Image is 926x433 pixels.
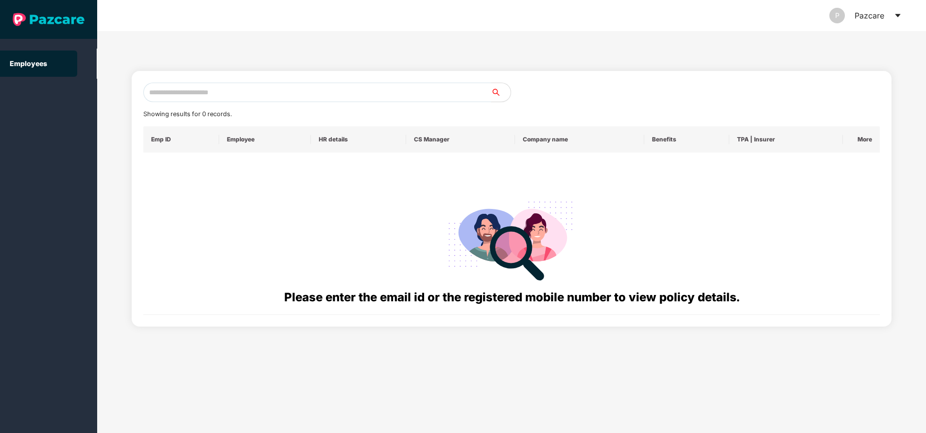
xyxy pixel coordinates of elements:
[406,126,515,153] th: CS Manager
[219,126,311,153] th: Employee
[284,290,739,304] span: Please enter the email id or the registered mobile number to view policy details.
[143,110,232,118] span: Showing results for 0 records.
[491,83,511,102] button: search
[491,88,511,96] span: search
[143,126,219,153] th: Emp ID
[729,126,843,153] th: TPA | Insurer
[894,12,902,19] span: caret-down
[311,126,406,153] th: HR details
[442,190,582,288] img: svg+xml;base64,PHN2ZyB4bWxucz0iaHR0cDovL3d3dy53My5vcmcvMjAwMC9zdmciIHdpZHRoPSIyODgiIGhlaWdodD0iMj...
[10,59,47,68] a: Employees
[835,8,840,23] span: P
[843,126,880,153] th: More
[515,126,644,153] th: Company name
[644,126,729,153] th: Benefits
